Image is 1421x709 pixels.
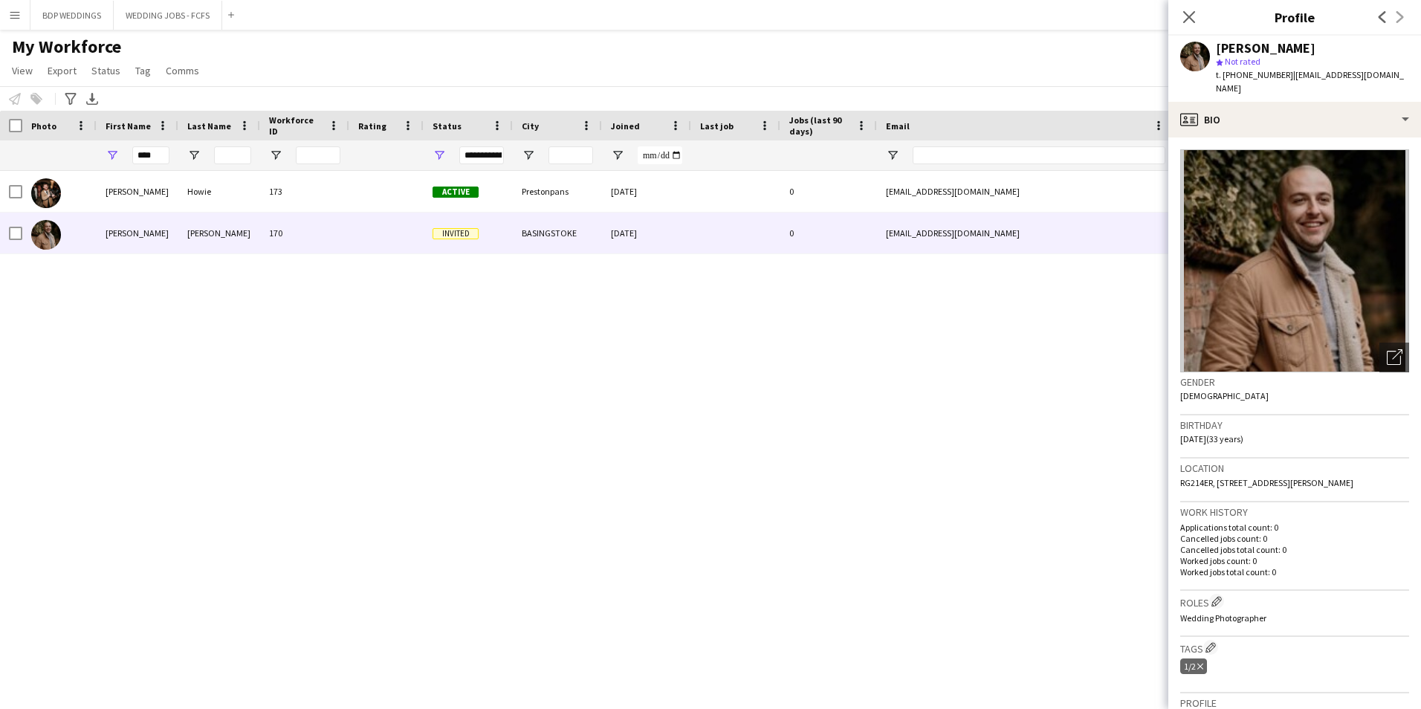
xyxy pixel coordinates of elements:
[522,120,539,132] span: City
[31,178,61,208] img: Dean Howie
[83,90,101,108] app-action-btn: Export XLSX
[48,64,77,77] span: Export
[1180,375,1409,389] h3: Gender
[214,146,251,164] input: Last Name Filter Input
[135,64,151,77] span: Tag
[30,1,114,30] button: BDP WEDDINGS
[1216,69,1404,94] span: | [EMAIL_ADDRESS][DOMAIN_NAME]
[1180,533,1409,544] p: Cancelled jobs count: 0
[433,187,479,198] span: Active
[1180,477,1353,488] span: RG214ER, [STREET_ADDRESS][PERSON_NAME]
[513,171,602,212] div: Prestonpans
[789,114,850,137] span: Jobs (last 90 days)
[611,120,640,132] span: Joined
[886,120,910,132] span: Email
[1180,612,1266,624] span: Wedding Photographer
[1225,56,1260,67] span: Not rated
[877,171,1174,212] div: [EMAIL_ADDRESS][DOMAIN_NAME]
[178,213,260,253] div: [PERSON_NAME]
[1180,418,1409,432] h3: Birthday
[132,146,169,164] input: First Name Filter Input
[780,213,877,253] div: 0
[602,171,691,212] div: [DATE]
[433,120,462,132] span: Status
[1216,69,1293,80] span: t. [PHONE_NUMBER]
[1180,544,1409,555] p: Cancelled jobs total count: 0
[1180,462,1409,475] h3: Location
[12,64,33,77] span: View
[1180,505,1409,519] h3: Work history
[522,149,535,162] button: Open Filter Menu
[1180,149,1409,372] img: Crew avatar or photo
[31,120,56,132] span: Photo
[780,171,877,212] div: 0
[602,213,691,253] div: [DATE]
[433,149,446,162] button: Open Filter Menu
[129,61,157,80] a: Tag
[6,61,39,80] a: View
[611,149,624,162] button: Open Filter Menu
[62,90,80,108] app-action-btn: Advanced filters
[1180,390,1269,401] span: [DEMOGRAPHIC_DATA]
[97,213,178,253] div: [PERSON_NAME]
[166,64,199,77] span: Comms
[638,146,682,164] input: Joined Filter Input
[513,213,602,253] div: BASINGSTOKE
[97,171,178,212] div: [PERSON_NAME]
[269,149,282,162] button: Open Filter Menu
[1180,658,1207,674] div: 1/2
[1180,594,1409,609] h3: Roles
[1216,42,1315,55] div: [PERSON_NAME]
[700,120,734,132] span: Last job
[1180,522,1409,533] p: Applications total count: 0
[1180,640,1409,655] h3: Tags
[296,146,340,164] input: Workforce ID Filter Input
[160,61,205,80] a: Comms
[886,149,899,162] button: Open Filter Menu
[358,120,386,132] span: Rating
[106,120,151,132] span: First Name
[187,149,201,162] button: Open Filter Menu
[548,146,593,164] input: City Filter Input
[260,171,349,212] div: 173
[85,61,126,80] a: Status
[1168,102,1421,137] div: Bio
[877,213,1174,253] div: [EMAIL_ADDRESS][DOMAIN_NAME]
[1168,7,1421,27] h3: Profile
[913,146,1165,164] input: Email Filter Input
[42,61,82,80] a: Export
[1180,555,1409,566] p: Worked jobs count: 0
[1180,433,1243,444] span: [DATE] (33 years)
[1379,343,1409,372] div: Open photos pop-in
[114,1,222,30] button: WEDDING JOBS - FCFS
[106,149,119,162] button: Open Filter Menu
[31,220,61,250] img: Dean Rossiter
[178,171,260,212] div: Howie
[269,114,323,137] span: Workforce ID
[91,64,120,77] span: Status
[433,228,479,239] span: Invited
[1180,566,1409,577] p: Worked jobs total count: 0
[12,36,121,58] span: My Workforce
[187,120,231,132] span: Last Name
[260,213,349,253] div: 170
